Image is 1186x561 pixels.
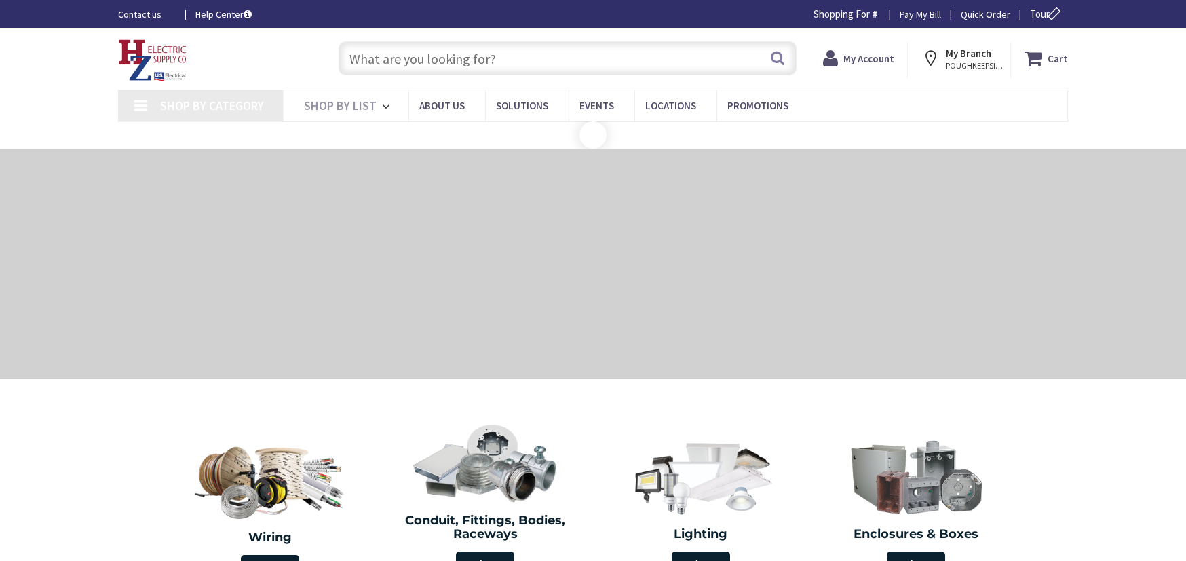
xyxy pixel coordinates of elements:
[1048,46,1068,71] strong: Cart
[160,98,264,113] span: Shop By Category
[579,99,614,112] span: Events
[946,47,991,60] strong: My Branch
[946,60,1003,71] span: POUGHKEEPSIE, [GEOGRAPHIC_DATA]
[921,46,997,71] div: My Branch POUGHKEEPSIE, [GEOGRAPHIC_DATA]
[961,7,1010,21] a: Quick Order
[496,99,548,112] span: Solutions
[118,7,174,21] a: Contact us
[645,99,696,112] span: Locations
[872,7,878,20] strong: #
[195,7,252,21] a: Help Center
[814,7,870,20] span: Shopping For
[1030,7,1065,20] span: Tour
[843,52,894,65] strong: My Account
[1025,46,1068,71] a: Cart
[603,528,799,541] h2: Lighting
[339,41,797,75] input: What are you looking for?
[823,46,894,71] a: My Account
[388,514,584,541] h2: Conduit, Fittings, Bodies, Raceways
[118,39,187,81] img: HZ Electric Supply
[304,98,377,113] span: Shop By List
[727,99,788,112] span: Promotions
[419,99,465,112] span: About Us
[819,528,1014,541] h2: Enclosures & Boxes
[900,7,941,21] a: Pay My Bill
[169,531,371,545] h2: Wiring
